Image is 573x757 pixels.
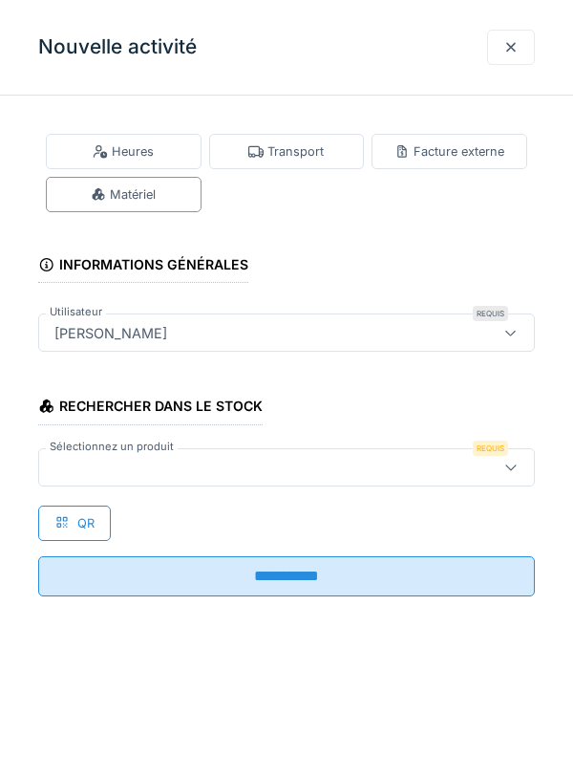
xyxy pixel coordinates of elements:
[93,142,154,161] div: Heures
[46,439,178,455] label: Sélectionnez un produit
[46,304,106,320] label: Utilisateur
[38,250,248,283] div: Informations générales
[248,142,324,161] div: Transport
[47,322,175,343] div: [PERSON_NAME]
[38,392,263,424] div: Rechercher dans le stock
[38,506,111,541] div: QR
[473,441,508,456] div: Requis
[394,142,504,161] div: Facture externe
[38,35,197,59] h3: Nouvelle activité
[91,185,156,204] div: Matériel
[473,306,508,321] div: Requis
